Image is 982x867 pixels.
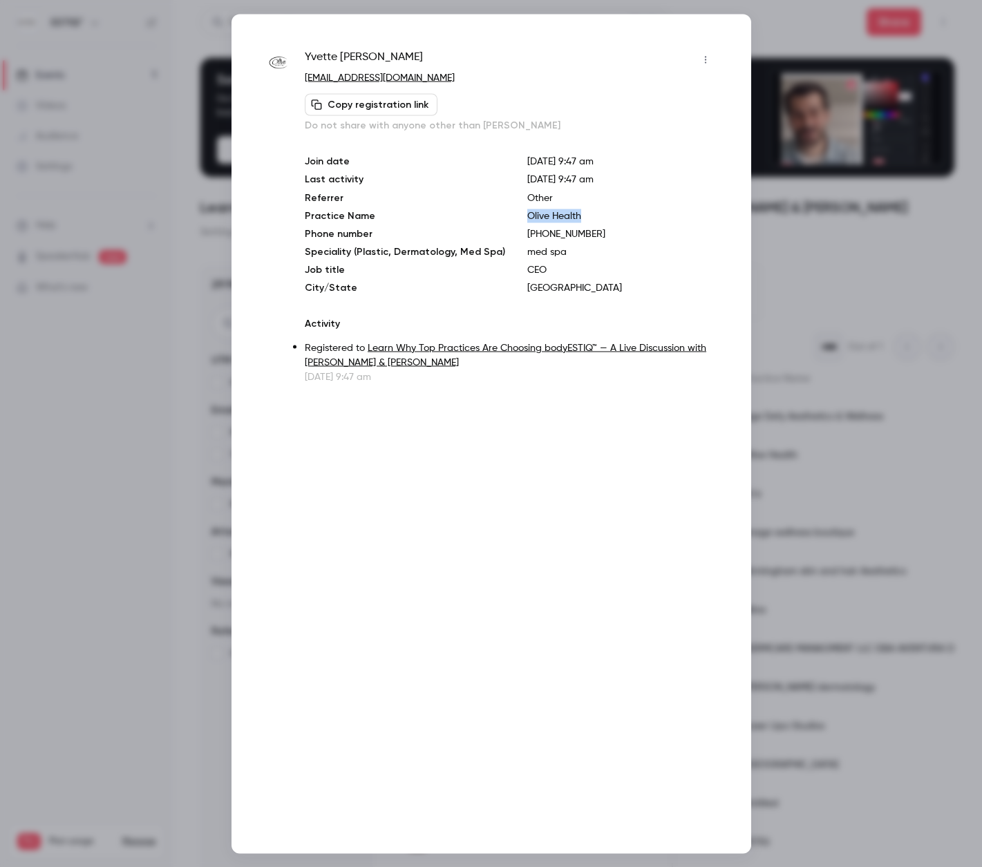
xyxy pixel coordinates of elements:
p: med spa [527,245,716,258]
p: Phone number [305,227,505,240]
span: Yvette [PERSON_NAME] [305,48,423,70]
p: Do not share with anyone other than [PERSON_NAME] [305,118,716,132]
p: City/State [305,280,505,294]
p: [PHONE_NUMBER] [527,227,716,240]
p: Practice Name [305,209,505,222]
a: [EMAIL_ADDRESS][DOMAIN_NAME] [305,73,455,82]
a: Learn Why Top Practices Are Choosing bodyESTIQ™ — A Live Discussion with [PERSON_NAME] & [PERSON_... [305,343,706,367]
p: Speciality (Plastic, Dermatology, Med Spa) [305,245,505,258]
p: Olive Health [527,209,716,222]
p: Other [527,191,716,204]
p: CEO [527,263,716,276]
p: Registered to [305,341,716,370]
p: [DATE] 9:47 am [527,154,716,168]
p: Job title [305,263,505,276]
p: Last activity [305,172,505,187]
p: Referrer [305,191,505,204]
button: Copy registration link [305,93,437,115]
p: [GEOGRAPHIC_DATA] [527,280,716,294]
p: [DATE] 9:47 am [305,370,716,383]
p: Activity [305,316,716,330]
img: olivehealthfl.com [266,50,292,75]
p: Join date [305,154,505,168]
span: [DATE] 9:47 am [527,174,594,184]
